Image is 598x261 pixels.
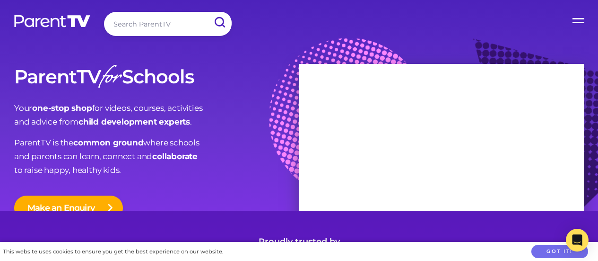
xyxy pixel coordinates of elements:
em: for [101,58,120,99]
h4: Proudly trusted by [14,235,584,249]
strong: one-stop shop [32,103,92,113]
button: Make an Enquiry [14,196,123,220]
img: parenttv-logo-white.4c85aaf.svg [13,14,91,28]
strong: child development experts [78,117,190,126]
input: Submit [207,12,232,33]
h1: ParentTV Schools [14,66,299,87]
p: ParentTV is the where schools and parents can learn, connect and to raise happy, healthy kids. [14,136,299,177]
input: Search ParentTV [104,12,232,36]
p: Your for videos, courses, activities and advice from . [14,101,299,129]
strong: collaborate [152,152,198,161]
strong: common ground [73,138,143,147]
div: This website uses cookies to ensure you get the best experience on our website. [3,247,223,257]
div: Open Intercom Messenger [566,229,589,252]
button: Got it! [531,245,588,259]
